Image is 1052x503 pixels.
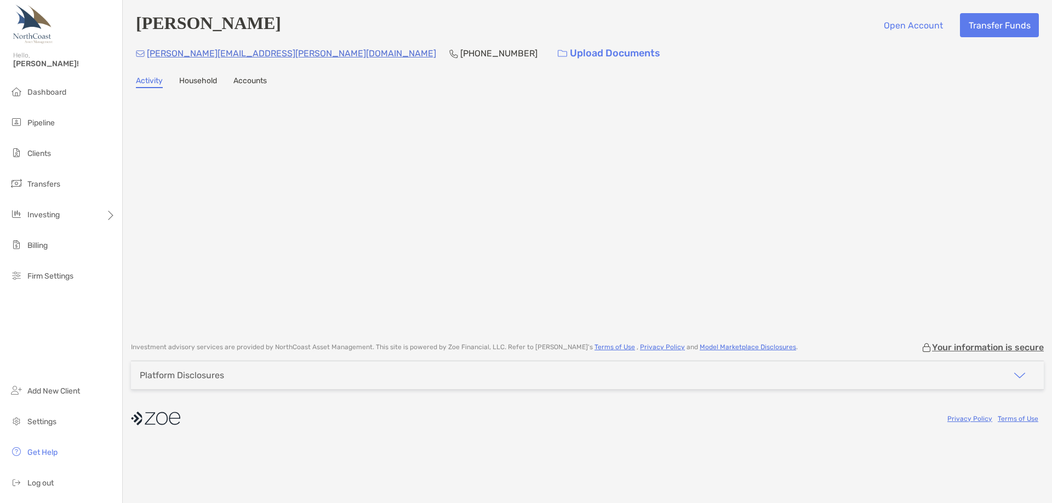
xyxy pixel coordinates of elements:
[27,118,55,128] span: Pipeline
[136,50,145,57] img: Email Icon
[640,343,685,351] a: Privacy Policy
[460,47,538,60] p: [PHONE_NUMBER]
[27,478,54,488] span: Log out
[27,210,60,219] span: Investing
[10,414,23,427] img: settings icon
[960,13,1039,37] button: Transfer Funds
[558,50,567,57] img: button icon
[136,13,281,37] h4: [PERSON_NAME]
[131,406,180,431] img: company logo
[947,415,992,423] a: Privacy Policy
[27,88,66,97] span: Dashboard
[27,180,60,189] span: Transfers
[27,241,48,250] span: Billing
[10,115,23,129] img: pipeline icon
[10,269,23,282] img: firm-settings icon
[147,47,436,60] p: [PERSON_NAME][EMAIL_ADDRESS][PERSON_NAME][DOMAIN_NAME]
[10,476,23,489] img: logout icon
[998,415,1038,423] a: Terms of Use
[10,146,23,159] img: clients icon
[10,445,23,458] img: get-help icon
[140,370,224,380] div: Platform Disclosures
[449,49,458,58] img: Phone Icon
[13,59,116,68] span: [PERSON_NAME]!
[131,343,798,351] p: Investment advisory services are provided by NorthCoast Asset Management . This site is powered b...
[27,149,51,158] span: Clients
[27,386,80,396] span: Add New Client
[932,342,1044,352] p: Your information is secure
[10,177,23,190] img: transfers icon
[551,42,667,65] a: Upload Documents
[13,4,53,44] img: Zoe Logo
[875,13,951,37] button: Open Account
[594,343,635,351] a: Terms of Use
[27,448,58,457] span: Get Help
[136,76,163,88] a: Activity
[27,417,56,426] span: Settings
[10,85,23,98] img: dashboard icon
[27,271,73,281] span: Firm Settings
[10,238,23,251] img: billing icon
[700,343,796,351] a: Model Marketplace Disclosures
[179,76,217,88] a: Household
[10,384,23,397] img: add_new_client icon
[10,207,23,221] img: investing icon
[233,76,267,88] a: Accounts
[1013,369,1026,382] img: icon arrow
